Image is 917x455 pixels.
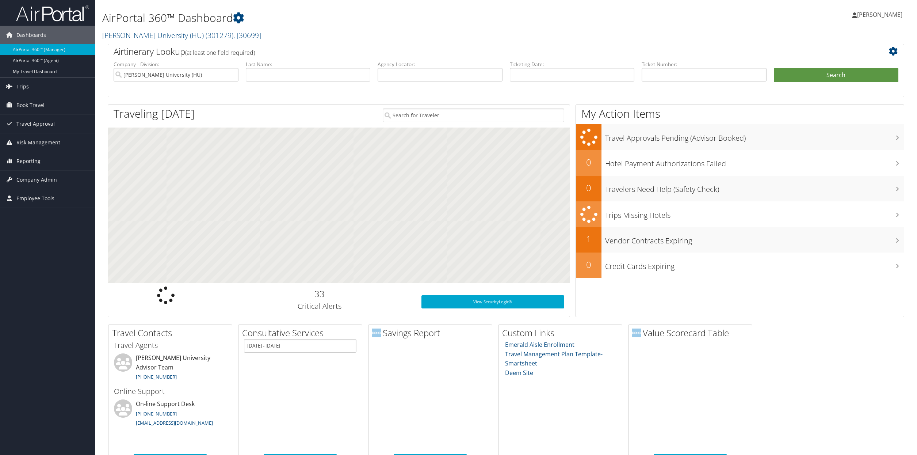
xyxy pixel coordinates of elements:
h2: Value Scorecard Table [632,327,752,339]
label: Company - Division: [114,61,238,68]
h1: My Action Items [576,106,904,121]
h2: 1 [576,233,601,245]
input: Search for Traveler [383,109,564,122]
span: [PERSON_NAME] [857,11,902,19]
span: Book Travel [16,96,45,114]
span: Trips [16,77,29,96]
a: [EMAIL_ADDRESS][DOMAIN_NAME] [136,420,213,426]
label: Ticketing Date: [510,61,635,68]
h2: Consultative Services [242,327,362,339]
h2: Custom Links [502,327,622,339]
h3: Vendor Contracts Expiring [605,232,904,246]
h2: Airtinerary Lookup [114,45,832,58]
span: Travel Approval [16,115,55,133]
label: Last Name: [246,61,371,68]
h1: AirPortal 360™ Dashboard [102,10,641,26]
img: domo-logo.png [632,329,641,337]
h2: 0 [576,156,601,168]
span: Company Admin [16,171,57,189]
h2: Travel Contacts [112,327,232,339]
li: On-line Support Desk [110,399,230,429]
li: [PERSON_NAME] University Advisor Team [110,353,230,383]
span: Reporting [16,152,41,170]
a: 0Credit Cards Expiring [576,253,904,278]
h2: 33 [229,288,410,300]
a: [PERSON_NAME] [852,4,910,26]
a: [PHONE_NUMBER] [136,410,177,417]
img: domo-logo.png [372,329,381,337]
h3: Online Support [114,386,226,397]
a: 0Travelers Need Help (Safety Check) [576,176,904,201]
h3: Critical Alerts [229,301,410,311]
span: Dashboards [16,26,46,44]
span: (at least one field required) [185,49,255,57]
h2: Savings Report [372,327,492,339]
a: [PHONE_NUMBER] [136,374,177,380]
h1: Traveling [DATE] [114,106,195,121]
a: 1Vendor Contracts Expiring [576,227,904,253]
span: ( 301279 ) [206,30,233,40]
span: Risk Management [16,133,60,152]
a: Travel Management Plan Template- Smartsheet [505,350,603,368]
img: airportal-logo.png [16,5,89,22]
h3: Trips Missing Hotels [605,206,904,220]
span: Employee Tools [16,189,54,208]
a: 0Hotel Payment Authorizations Failed [576,150,904,176]
h2: 0 [576,182,601,194]
h3: Hotel Payment Authorizations Failed [605,155,904,169]
h3: Travel Agents [114,340,226,350]
h3: Credit Cards Expiring [605,258,904,272]
h3: Travelers Need Help (Safety Check) [605,181,904,194]
button: Search [774,68,899,83]
a: [PERSON_NAME] University (HU) [102,30,261,40]
a: Emerald Aisle Enrollment [505,341,574,349]
span: , [ 30699 ] [233,30,261,40]
h2: 0 [576,258,601,271]
a: Trips Missing Hotels [576,201,904,227]
label: Agency Locator: [378,61,503,68]
a: Deem Site [505,369,533,377]
a: Travel Approvals Pending (Advisor Booked) [576,124,904,150]
h3: Travel Approvals Pending (Advisor Booked) [605,129,904,143]
a: View SecurityLogic® [421,295,564,308]
label: Ticket Number: [642,61,767,68]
